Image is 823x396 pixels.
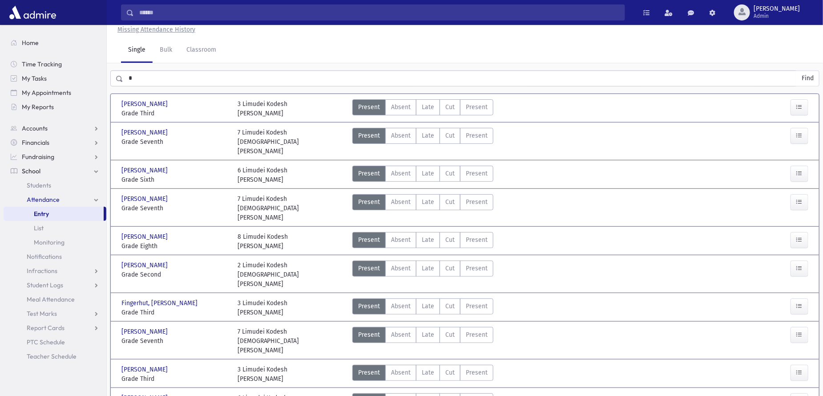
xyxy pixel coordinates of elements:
[121,336,229,346] span: Grade Seventh
[4,36,106,50] a: Home
[445,197,455,207] span: Cut
[391,169,411,178] span: Absent
[27,310,57,318] span: Test Marks
[754,5,800,12] span: [PERSON_NAME]
[391,102,411,112] span: Absent
[27,253,62,261] span: Notifications
[4,100,106,114] a: My Reports
[22,167,40,175] span: School
[358,264,380,273] span: Present
[238,194,345,222] div: 7 Limudei Kodesh [DEMOGRAPHIC_DATA][PERSON_NAME]
[358,169,380,178] span: Present
[754,12,800,20] span: Admin
[422,330,434,339] span: Late
[445,302,455,311] span: Cut
[4,164,106,178] a: School
[4,135,106,150] a: Financials
[352,166,493,184] div: AttTypes
[121,232,169,241] span: [PERSON_NAME]
[121,298,199,308] span: Fingerhut, [PERSON_NAME]
[7,4,58,21] img: AdmirePro
[4,249,106,264] a: Notifications
[391,264,411,273] span: Absent
[34,210,49,218] span: Entry
[22,103,54,111] span: My Reports
[4,221,106,235] a: List
[445,368,455,377] span: Cut
[391,368,411,377] span: Absent
[352,327,493,355] div: AttTypes
[22,139,49,147] span: Financials
[422,102,434,112] span: Late
[466,235,488,245] span: Present
[153,38,179,63] a: Bulk
[238,327,345,355] div: 7 Limudei Kodesh [DEMOGRAPHIC_DATA][PERSON_NAME]
[445,264,455,273] span: Cut
[466,102,488,112] span: Present
[121,365,169,374] span: [PERSON_NAME]
[358,131,380,140] span: Present
[121,327,169,336] span: [PERSON_NAME]
[238,365,288,384] div: 3 Limudei Kodesh [PERSON_NAME]
[796,71,819,86] button: Find
[352,365,493,384] div: AttTypes
[121,308,229,317] span: Grade Third
[22,60,62,68] span: Time Tracking
[27,324,65,332] span: Report Cards
[134,4,625,20] input: Search
[34,238,65,246] span: Monitoring
[358,102,380,112] span: Present
[466,330,488,339] span: Present
[466,197,488,207] span: Present
[22,39,39,47] span: Home
[445,235,455,245] span: Cut
[391,131,411,140] span: Absent
[22,89,71,97] span: My Appointments
[466,169,488,178] span: Present
[4,57,106,71] a: Time Tracking
[238,298,288,317] div: 3 Limudei Kodesh [PERSON_NAME]
[114,26,195,33] a: Missing Attendance History
[358,302,380,311] span: Present
[352,298,493,317] div: AttTypes
[121,270,229,279] span: Grade Second
[391,330,411,339] span: Absent
[4,178,106,192] a: Students
[27,338,65,346] span: PTC Schedule
[466,368,488,377] span: Present
[422,169,434,178] span: Late
[4,207,104,221] a: Entry
[422,131,434,140] span: Late
[358,235,380,245] span: Present
[391,302,411,311] span: Absent
[358,368,380,377] span: Present
[466,264,488,273] span: Present
[22,153,54,161] span: Fundraising
[422,264,434,273] span: Late
[121,109,229,118] span: Grade Third
[4,150,106,164] a: Fundraising
[238,166,288,184] div: 6 Limudei Kodesh [PERSON_NAME]
[445,102,455,112] span: Cut
[352,99,493,118] div: AttTypes
[121,261,169,270] span: [PERSON_NAME]
[358,197,380,207] span: Present
[238,261,345,289] div: 2 Limudei Kodesh [DEMOGRAPHIC_DATA][PERSON_NAME]
[4,335,106,349] a: PTC Schedule
[422,302,434,311] span: Late
[352,194,493,222] div: AttTypes
[121,128,169,137] span: [PERSON_NAME]
[121,204,229,213] span: Grade Seventh
[358,330,380,339] span: Present
[121,194,169,204] span: [PERSON_NAME]
[4,349,106,363] a: Teacher Schedule
[352,128,493,156] div: AttTypes
[4,86,106,100] a: My Appointments
[4,235,106,249] a: Monitoring
[4,321,106,335] a: Report Cards
[238,232,288,251] div: 8 Limudei Kodesh [PERSON_NAME]
[4,306,106,321] a: Test Marks
[4,192,106,207] a: Attendance
[445,330,455,339] span: Cut
[445,131,455,140] span: Cut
